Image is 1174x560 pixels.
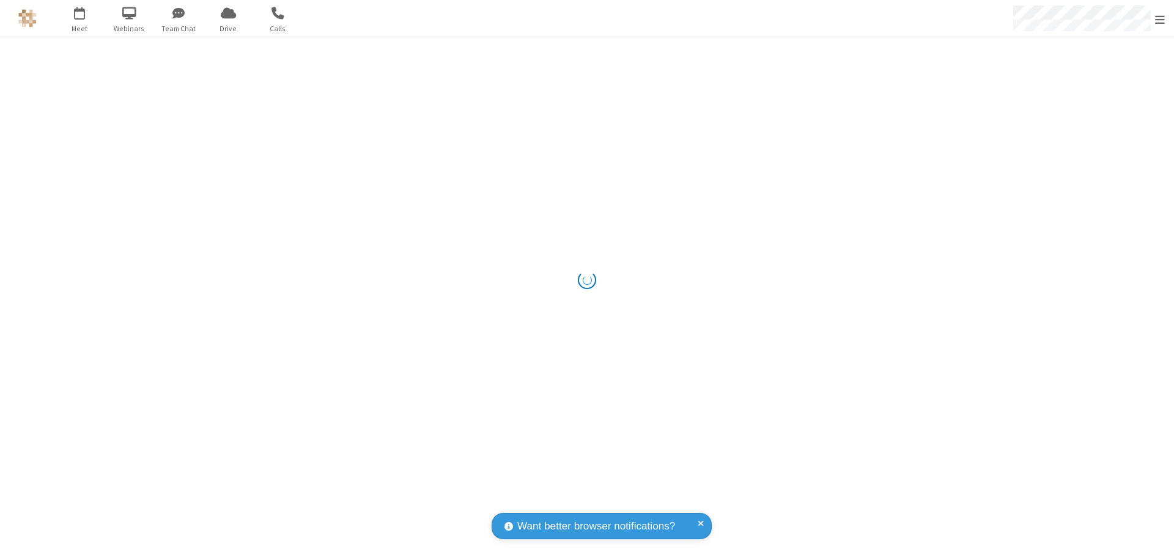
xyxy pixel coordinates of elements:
[205,23,251,34] span: Drive
[106,23,152,34] span: Webinars
[18,9,37,28] img: QA Selenium DO NOT DELETE OR CHANGE
[156,23,202,34] span: Team Chat
[57,23,103,34] span: Meet
[517,518,675,534] span: Want better browser notifications?
[255,23,301,34] span: Calls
